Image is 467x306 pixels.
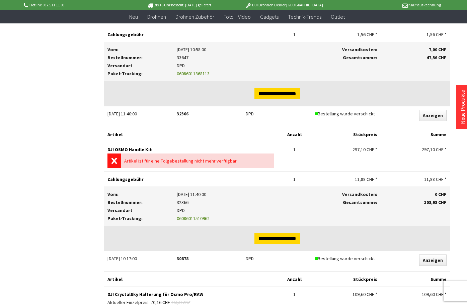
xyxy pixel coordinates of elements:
p: Paket-Tracking: [107,70,170,78]
span: Gadgets [260,13,279,20]
div: 109,60 CHF * [384,290,447,298]
div: 11,88 CHF * [384,175,447,183]
a: Neue Produkte [459,90,466,124]
div: DPD [246,110,308,118]
a: Drohnen [143,10,171,24]
p: Gesamtsumme: [315,198,378,206]
span: Drohnen [147,13,166,20]
span: Neu [129,13,138,20]
p: Bis 16 Uhr bestellt, [DATE] geliefert. [127,1,232,9]
div: 297,10 CHF * [384,145,447,154]
p: DJI OSMO Handle Kit [107,145,274,154]
a: Neu [125,10,143,24]
div: 109,60 CHF * [315,290,378,298]
p: Zahlungsgebühr [107,175,274,183]
p: 0 CHF [384,190,447,198]
div: 1,56 CHF * [384,30,447,38]
div: 297,10 CHF * [315,145,378,154]
p: Versandart [107,206,170,214]
p: DJI CrystalSky Halterung für Osmo Pro/RAW [107,290,274,298]
p: DJI Drohnen Dealer [GEOGRAPHIC_DATA] [232,1,336,9]
div: 1 [281,175,308,183]
div: 1 [281,290,308,298]
p: Bestellnummer: [107,54,170,62]
div: 11,88 CHF * [315,175,378,183]
p: Hotline 032 511 11 03 [23,1,127,9]
p: 7,00 CHF [384,45,447,54]
div: 30878 [177,254,239,263]
div: Artikel [104,127,277,142]
p: 47,56 CHF [384,54,447,62]
p: Vom: [107,190,170,198]
p: Zahlungsgebühr [107,30,274,38]
div: 32366 [177,110,239,118]
span: 110,01 CHF [171,300,190,305]
a: Anzeigen [419,110,447,121]
span: Foto + Video [224,13,251,20]
div: Artikel ist für eine Folgebestellung nicht mehr verfügbar [121,154,274,168]
a: Outlet [326,10,349,24]
p: Paket-Tracking: [107,214,170,222]
div: Stückpreis [312,272,381,287]
div: 1 [281,145,308,154]
div: Summe [381,127,450,142]
div: Anzahl [277,127,312,142]
a: 06086011510962 [177,215,210,221]
div: Stückpreis [312,127,381,142]
p: DPD [177,62,308,70]
div: Artikel [104,272,277,287]
span: Aktueller Einzelpreis: [107,299,150,305]
div: [DATE] 10:17:00 [107,254,170,263]
p: [DATE] 11:40:00 [177,190,308,198]
span: Drohnen Zubehör [175,13,214,20]
a: Technik-Trends [283,10,326,24]
div: Summe [381,272,450,287]
p: DPD [177,206,308,214]
p: Gesamtsumme: [315,54,378,62]
p: 33647 [177,54,308,62]
p: Bestellnummer: [107,198,170,206]
p: Versandkosten: [315,190,378,198]
div: Bestellung wurde verschickt [315,110,395,118]
a: Anzeigen [419,254,447,266]
a: Gadgets [255,10,283,24]
div: Anzahl [277,272,312,287]
a: 06086011368113 [177,71,210,77]
div: Bestellung wurde verschickt [315,254,395,263]
div: 1,56 CHF * [315,30,378,38]
div: DPD [246,254,308,263]
p: [DATE] 10:58:00 [177,45,308,54]
p: Versandart [107,62,170,70]
p: Versandkosten: [315,45,378,54]
a: Foto + Video [219,10,255,24]
span: 70,16 CHF [151,299,170,305]
span: Technik-Trends [288,13,321,20]
span: Outlet [331,13,345,20]
div: 1 [281,30,308,38]
p: Vom: [107,45,170,54]
p: Kauf auf Rechnung [336,1,441,9]
div: [DATE] 11:40:00 [107,110,170,118]
a: Drohnen Zubehör [171,10,219,24]
p: 32366 [177,198,308,206]
p: 308,98 CHF [384,198,447,206]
